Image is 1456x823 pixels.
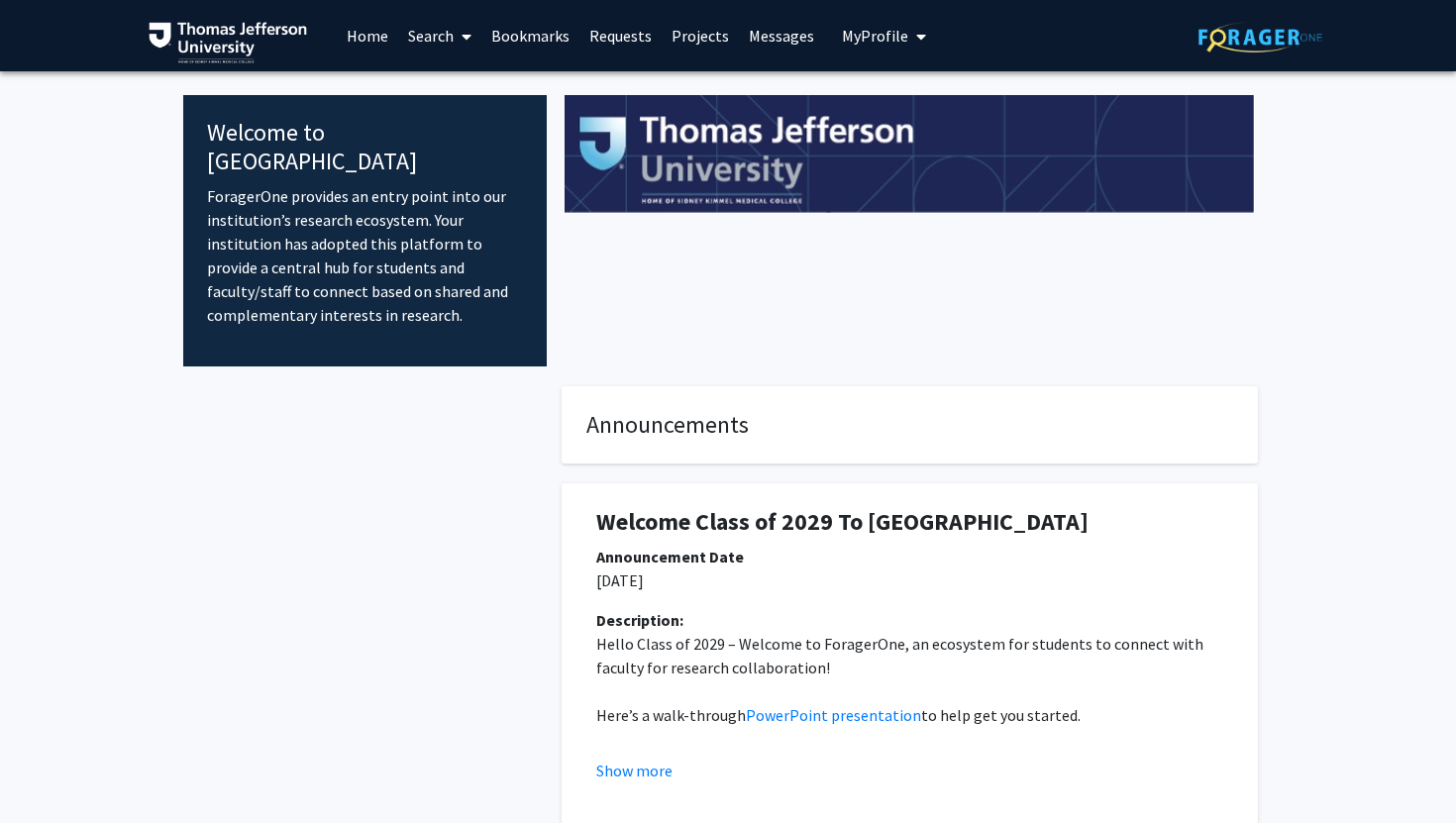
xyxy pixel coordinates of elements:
[337,1,398,70] a: Home
[15,734,84,808] iframe: Chat
[207,119,523,176] h4: Welcome to [GEOGRAPHIC_DATA]
[1198,22,1322,52] img: ForagerOne Logo
[565,95,1255,214] img: Cover Image
[586,411,1233,440] h4: Announcements
[149,22,307,63] img: Thomas Jefferson University Logo
[579,1,662,70] a: Requests
[207,184,523,327] p: ForagerOne provides an entry point into our institution’s research ecosystem. Your institution ha...
[739,1,824,70] a: Messages
[746,705,921,725] a: PowerPoint presentation
[596,703,1223,727] p: Here’s a walk-through to help get you started.
[596,568,1223,592] p: [DATE]
[596,759,673,782] button: Show more
[596,632,1223,679] p: Hello Class of 2029 – Welcome to ForagerOne, an ecosystem for students to connect with faculty fo...
[398,1,481,70] a: Search
[842,26,908,46] span: My Profile
[481,1,579,70] a: Bookmarks
[662,1,739,70] a: Projects
[596,608,1223,632] div: Description:
[596,508,1223,537] h1: Welcome Class of 2029 To [GEOGRAPHIC_DATA]
[596,545,1223,568] div: Announcement Date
